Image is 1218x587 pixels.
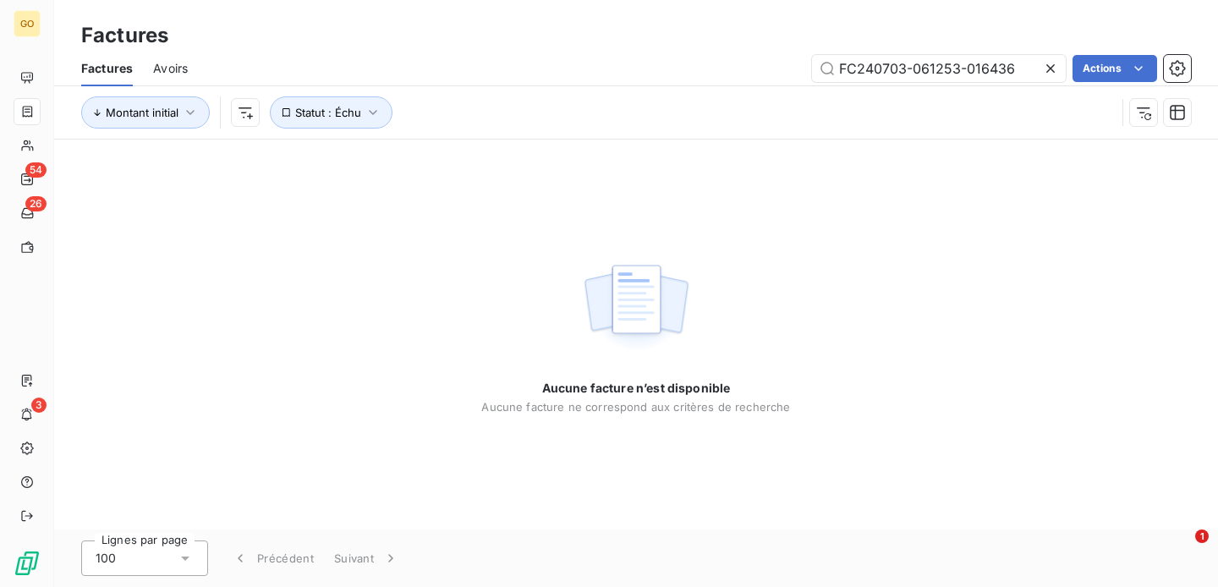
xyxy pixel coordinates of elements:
[542,380,731,397] span: Aucune facture n’est disponible
[1073,55,1157,82] button: Actions
[14,10,41,37] div: GO
[153,60,188,77] span: Avoirs
[81,20,168,51] h3: Factures
[295,106,361,119] span: Statut : Échu
[1195,529,1209,543] span: 1
[25,196,47,211] span: 26
[81,96,210,129] button: Montant initial
[222,540,324,576] button: Précédent
[14,550,41,577] img: Logo LeanPay
[481,400,790,414] span: Aucune facture ne correspond aux critères de recherche
[96,550,116,567] span: 100
[106,106,178,119] span: Montant initial
[270,96,392,129] button: Statut : Échu
[1160,529,1201,570] iframe: Intercom live chat
[81,60,133,77] span: Factures
[582,255,690,360] img: empty state
[812,55,1066,82] input: Rechercher
[31,398,47,413] span: 3
[25,162,47,178] span: 54
[324,540,409,576] button: Suivant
